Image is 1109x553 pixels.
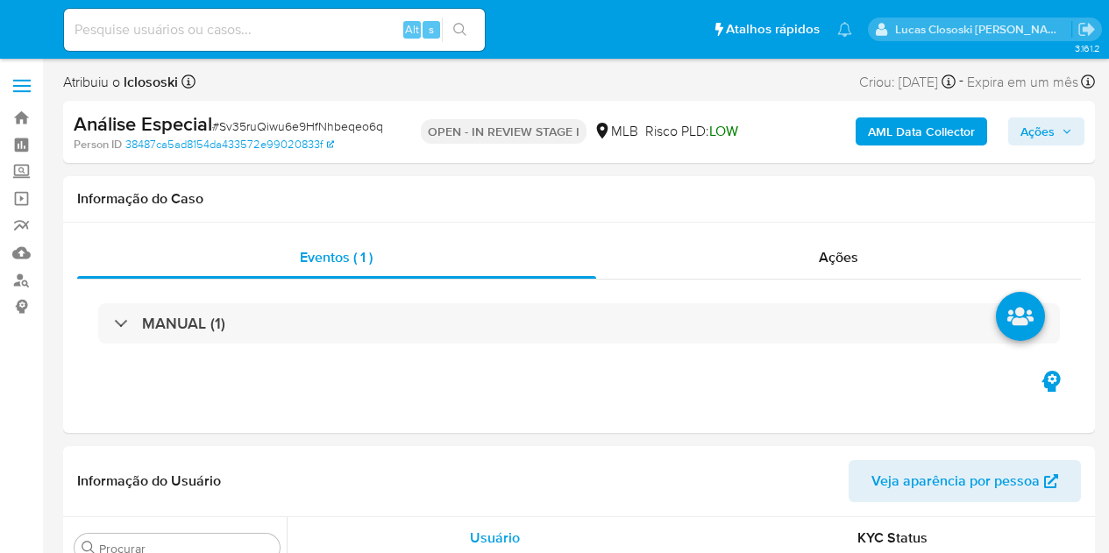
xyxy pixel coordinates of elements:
[726,20,820,39] span: Atalhos rápidos
[868,117,975,145] b: AML Data Collector
[1008,117,1084,145] button: Ações
[405,21,419,38] span: Alt
[859,70,956,94] div: Criou: [DATE]
[212,117,383,135] span: # Sv35ruQiwu6e9HfNhbeqeo6q
[442,18,478,42] button: search-icon
[74,137,122,152] b: Person ID
[959,70,963,94] span: -
[120,72,178,92] b: lclososki
[857,528,928,548] span: KYC Status
[709,121,738,141] span: LOW
[871,460,1040,502] span: Veja aparência por pessoa
[125,137,334,152] a: 38487ca5ad8154da433572e99020833f
[74,110,212,138] b: Análise Especial
[594,122,638,141] div: MLB
[64,18,485,41] input: Pesquise usuários ou casos...
[837,22,852,37] a: Notificações
[142,314,225,333] h3: MANUAL (1)
[819,247,858,267] span: Ações
[77,472,221,490] h1: Informação do Usuário
[470,528,520,548] span: Usuário
[421,119,586,144] p: OPEN - IN REVIEW STAGE I
[645,122,738,141] span: Risco PLD:
[300,247,373,267] span: Eventos ( 1 )
[856,117,987,145] button: AML Data Collector
[1077,20,1096,39] a: Sair
[1020,117,1055,145] span: Ações
[98,303,1060,344] div: MANUAL (1)
[63,73,178,92] span: Atribuiu o
[967,73,1078,92] span: Expira em um mês
[895,21,1072,38] p: lucas.clososki@mercadolivre.com
[77,190,1081,208] h1: Informação do Caso
[849,460,1081,502] button: Veja aparência por pessoa
[429,21,434,38] span: s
